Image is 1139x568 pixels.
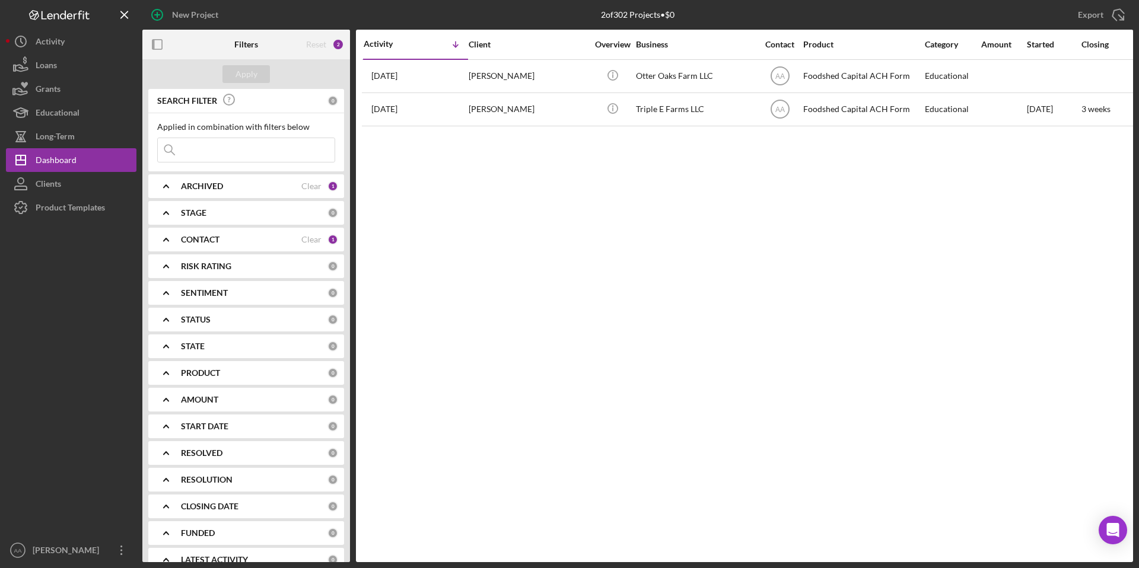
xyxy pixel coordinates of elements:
[1066,3,1133,27] button: Export
[469,60,587,92] div: [PERSON_NAME]
[327,314,338,325] div: 0
[327,181,338,192] div: 1
[327,421,338,432] div: 0
[469,94,587,125] div: [PERSON_NAME]
[181,528,215,538] b: FUNDED
[327,448,338,458] div: 0
[181,315,211,324] b: STATUS
[181,208,206,218] b: STAGE
[981,40,1026,49] div: Amount
[590,40,635,49] div: Overview
[301,181,322,191] div: Clear
[1027,40,1080,49] div: Started
[181,181,223,191] b: ARCHIVED
[306,40,326,49] div: Reset
[6,148,136,172] button: Dashboard
[636,60,755,92] div: Otter Oaks Farm LLC
[6,101,136,125] button: Educational
[327,288,338,298] div: 0
[181,422,228,431] b: START DATE
[181,395,218,404] b: AMOUNT
[327,474,338,485] div: 0
[1099,516,1127,544] div: Open Intercom Messenger
[327,261,338,272] div: 0
[327,95,338,106] div: 0
[36,101,79,127] div: Educational
[6,538,136,562] button: AA[PERSON_NAME]
[327,341,338,352] div: 0
[6,172,136,196] button: Clients
[332,39,344,50] div: 2
[36,53,57,80] div: Loans
[925,60,980,92] div: Educational
[6,30,136,53] button: Activity
[181,288,228,298] b: SENTIMENT
[1081,104,1111,114] time: 3 weeks
[181,235,219,244] b: CONTACT
[6,77,136,101] button: Grants
[36,125,75,151] div: Long-Term
[236,65,257,83] div: Apply
[301,235,322,244] div: Clear
[925,94,980,125] div: Educational
[6,196,136,219] button: Product Templates
[327,528,338,538] div: 0
[234,40,258,49] b: Filters
[157,96,217,106] b: SEARCH FILTER
[803,60,922,92] div: Foodshed Capital ACH Form
[636,40,755,49] div: Business
[181,448,222,458] b: RESOLVED
[327,368,338,378] div: 0
[181,261,231,271] b: RISK RATING
[803,40,922,49] div: Product
[14,547,22,554] text: AA
[6,125,136,148] button: Long-Term
[371,71,397,81] time: 2025-08-06 20:48
[469,40,587,49] div: Client
[775,106,784,114] text: AA
[157,122,335,132] div: Applied in combination with filters below
[1078,3,1103,27] div: Export
[181,368,220,378] b: PRODUCT
[36,196,105,222] div: Product Templates
[36,148,77,175] div: Dashboard
[6,53,136,77] button: Loans
[327,394,338,405] div: 0
[181,502,238,511] b: CLOSING DATE
[925,40,980,49] div: Category
[172,3,218,27] div: New Project
[30,538,107,565] div: [PERSON_NAME]
[327,208,338,218] div: 0
[803,94,922,125] div: Foodshed Capital ACH Form
[371,104,397,114] time: 2025-07-18 19:09
[327,501,338,512] div: 0
[327,234,338,245] div: 1
[36,77,61,104] div: Grants
[181,342,205,351] b: STATE
[364,39,416,49] div: Activity
[601,10,675,20] div: 2 of 302 Projects • $0
[181,475,233,484] b: RESOLUTION
[142,3,230,27] button: New Project
[1027,94,1080,125] div: [DATE]
[36,172,61,199] div: Clients
[181,555,248,564] b: LATEST ACTIVITY
[775,72,784,81] text: AA
[758,40,802,49] div: Contact
[327,554,338,565] div: 0
[36,30,65,56] div: Activity
[222,65,270,83] button: Apply
[636,94,755,125] div: Triple E Farms LLC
